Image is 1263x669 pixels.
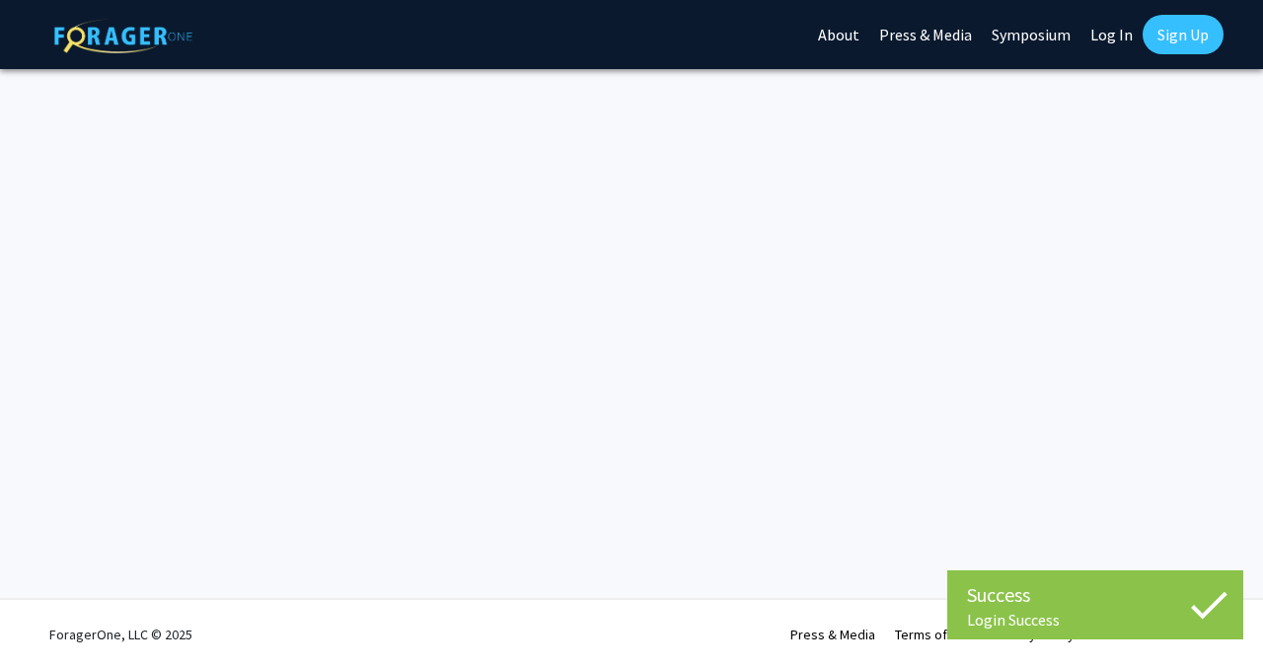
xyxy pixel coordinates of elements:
div: Login Success [967,610,1224,630]
a: Press & Media [790,626,875,643]
div: ForagerOne, LLC © 2025 [49,600,192,669]
div: Success [967,580,1224,610]
img: ForagerOne Logo [54,19,192,53]
a: Terms of Use [895,626,973,643]
a: Sign Up [1143,15,1224,54]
